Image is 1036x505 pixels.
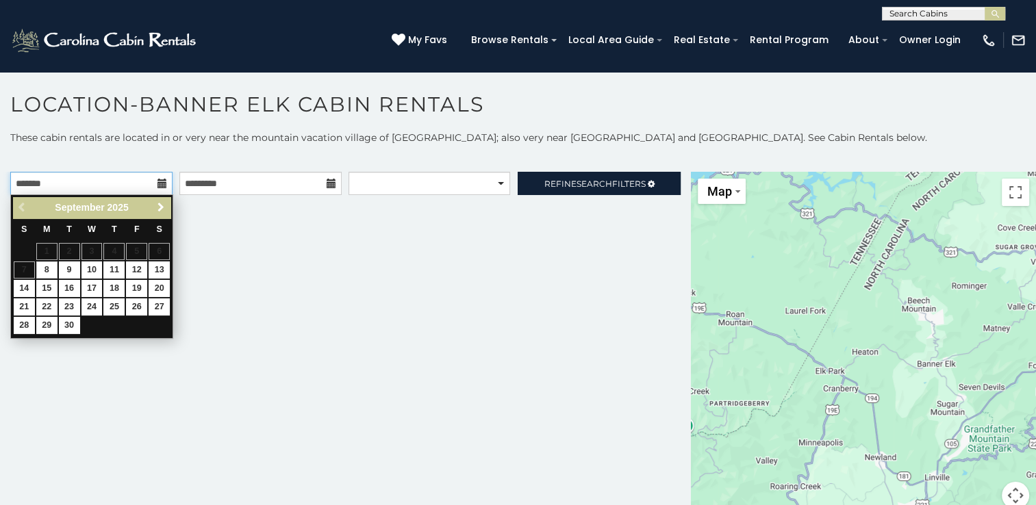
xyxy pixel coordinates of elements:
[392,33,451,48] a: My Favs
[88,224,96,234] span: Wednesday
[981,33,996,48] img: phone-regular-white.png
[43,224,51,234] span: Monday
[36,317,58,334] a: 29
[81,261,103,279] a: 10
[698,179,746,204] button: Change map style
[59,317,80,334] a: 30
[149,298,170,315] a: 27
[126,280,147,297] a: 19
[21,224,27,234] span: Sunday
[518,172,680,195] a: RefineSearchFilters
[149,261,170,279] a: 13
[561,29,661,51] a: Local Area Guide
[126,298,147,315] a: 26
[36,298,58,315] a: 22
[14,280,35,297] a: 14
[103,261,125,279] a: 11
[103,280,125,297] a: 18
[112,224,117,234] span: Thursday
[36,280,58,297] a: 15
[155,202,166,213] span: Next
[81,280,103,297] a: 17
[36,261,58,279] a: 8
[157,224,162,234] span: Saturday
[103,298,125,315] a: 25
[134,224,140,234] span: Friday
[544,179,646,189] span: Refine Filters
[408,33,447,47] span: My Favs
[464,29,555,51] a: Browse Rentals
[14,298,35,315] a: 21
[842,29,886,51] a: About
[10,27,200,54] img: White-1-2.png
[577,179,612,189] span: Search
[14,317,35,334] a: 28
[707,184,732,198] span: Map
[892,29,968,51] a: Owner Login
[743,29,835,51] a: Rental Program
[66,224,72,234] span: Tuesday
[126,261,147,279] a: 12
[81,298,103,315] a: 24
[59,298,80,315] a: 23
[59,261,80,279] a: 9
[667,29,737,51] a: Real Estate
[149,280,170,297] a: 20
[1002,179,1029,206] button: Toggle fullscreen view
[108,202,129,213] span: 2025
[1011,33,1026,48] img: mail-regular-white.png
[152,199,169,216] a: Next
[55,202,104,213] span: September
[59,280,80,297] a: 16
